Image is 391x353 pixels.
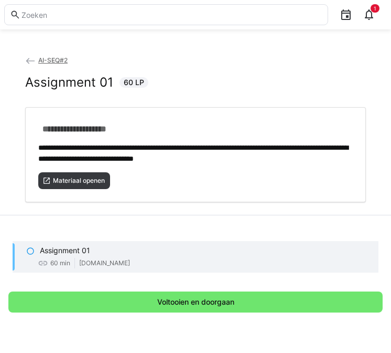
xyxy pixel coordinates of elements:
[374,5,376,12] span: 1
[156,297,236,307] span: Voltooien en doorgaan
[52,176,106,185] span: Materiaal openen
[124,77,144,88] span: 60 LP
[25,56,68,64] a: AI-SEQ#2
[38,172,110,189] button: Materiaal openen
[25,75,113,90] h2: Assignment 01
[20,10,322,19] input: Zoeken
[50,259,70,267] span: 60 min
[8,292,383,313] button: Voltooien en doorgaan
[40,245,90,256] p: Assignment 01
[38,56,68,64] span: AI-SEQ#2
[79,259,130,267] span: [DOMAIN_NAME]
